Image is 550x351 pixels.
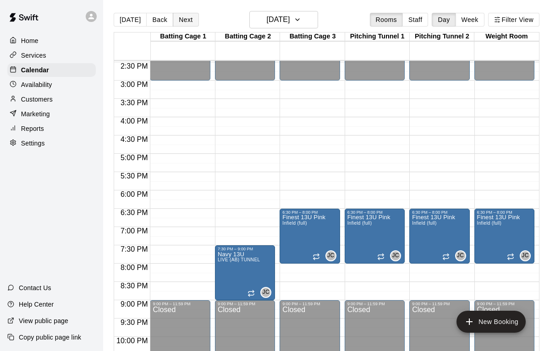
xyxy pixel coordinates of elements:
span: Infield (full) [282,221,307,226]
span: JC [327,251,334,260]
div: Joe Campanella [455,250,466,261]
button: Next [173,13,198,27]
span: Joe Campanella [459,250,466,261]
div: Pitching Tunnel 2 [410,32,474,41]
span: 8:00 PM [118,264,150,271]
button: Staff [402,13,429,27]
div: Joe Campanella [520,250,531,261]
div: 6:30 PM – 8:00 PM [347,210,402,215]
a: Services [7,49,96,62]
p: Copy public page link [19,333,81,342]
p: Calendar [21,65,49,75]
div: 9:00 PM – 11:59 PM [477,302,532,306]
p: Help Center [19,300,54,309]
div: Joe Campanella [325,250,336,261]
div: 6:30 PM – 8:00 PM: Finest 13U Pink [280,209,340,264]
span: 7:30 PM [118,245,150,253]
div: 7:30 PM – 9:00 PM: Navy 13U [215,245,275,300]
div: Batting Cage 2 [215,32,280,41]
span: 2:30 PM [118,62,150,70]
span: 7:00 PM [118,227,150,235]
span: 5:00 PM [118,154,150,162]
p: Reports [21,124,44,133]
span: Infield (full) [347,221,372,226]
span: JC [522,251,528,260]
span: Recurring event [247,290,255,297]
h6: [DATE] [266,13,290,26]
a: Availability [7,78,96,92]
button: Back [146,13,173,27]
span: 10:00 PM [114,337,150,345]
div: Pitching Tunnel 1 [345,32,410,41]
button: Filter View [488,13,539,27]
div: Joe Campanella [390,250,401,261]
span: 4:00 PM [118,117,150,125]
span: JC [392,251,399,260]
span: Recurring event [377,253,385,260]
span: 4:30 PM [118,135,150,143]
span: 5:30 PM [118,172,150,180]
p: Customers [21,95,53,104]
span: Recurring event [507,253,514,260]
span: 3:00 PM [118,81,150,88]
div: 6:30 PM – 8:00 PM: Finest 13U Pink [409,209,469,264]
p: Marketing [21,109,50,119]
div: 9:00 PM – 11:59 PM [218,302,272,306]
div: 6:30 PM – 8:00 PM: Finest 13U Pink [474,209,534,264]
span: JC [263,288,269,297]
p: Contact Us [19,283,51,292]
div: Weight Room [474,32,539,41]
button: add [456,311,526,333]
p: View public page [19,316,68,325]
div: Joe Campanella [260,287,271,298]
span: Joe Campanella [264,287,271,298]
p: Services [21,51,46,60]
div: 6:30 PM – 8:00 PM [282,210,337,215]
button: Day [432,13,456,27]
a: Home [7,34,96,48]
span: Joe Campanella [523,250,531,261]
button: Rooms [370,13,403,27]
div: 9:00 PM – 11:59 PM [412,302,467,306]
div: 9:00 PM – 11:59 PM [282,302,337,306]
span: Recurring event [313,253,320,260]
div: Batting Cage 3 [280,32,345,41]
a: Customers [7,92,96,106]
span: Infield (full) [412,221,437,226]
button: [DATE] [249,11,318,28]
span: 3:30 PM [118,99,150,107]
a: Reports [7,122,96,135]
div: 6:30 PM – 8:00 PM [412,210,467,215]
div: Batting Cage 1 [151,32,215,41]
span: 9:00 PM [118,300,150,308]
p: Availability [21,80,52,89]
button: [DATE] [114,13,147,27]
div: 7:30 PM – 9:00 PM [218,247,272,251]
span: Joe Campanella [394,250,401,261]
a: Calendar [7,63,96,77]
p: Settings [21,139,45,148]
button: Week [456,13,484,27]
a: Settings [7,136,96,150]
span: 8:30 PM [118,282,150,290]
span: Joe Campanella [329,250,336,261]
span: 6:00 PM [118,190,150,198]
div: 6:30 PM – 8:00 PM [477,210,532,215]
span: JC [457,251,464,260]
a: Marketing [7,107,96,121]
div: 9:00 PM – 11:59 PM [153,302,207,306]
div: 9:00 PM – 11:59 PM [347,302,402,306]
p: Home [21,36,38,45]
div: 6:30 PM – 8:00 PM: Finest 13U Pink [345,209,405,264]
span: Infield (full) [477,221,502,226]
span: LIVE (AB) TUNNEL [218,257,260,262]
span: 6:30 PM [118,209,150,216]
span: Recurring event [442,253,450,260]
span: 9:30 PM [118,319,150,326]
